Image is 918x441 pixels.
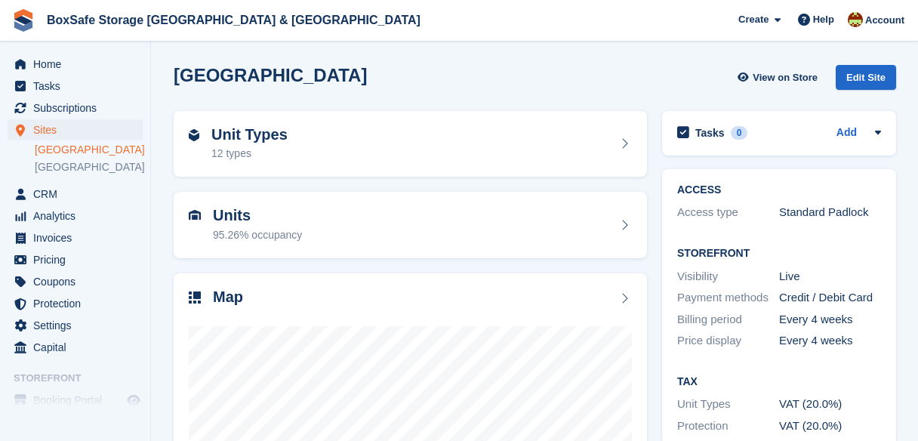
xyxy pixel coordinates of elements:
span: Analytics [33,205,124,227]
div: Price display [677,332,779,350]
div: 12 types [211,146,288,162]
h2: Unit Types [211,126,288,143]
h2: Storefront [677,248,881,260]
span: Home [33,54,124,75]
a: View on Store [735,65,824,90]
span: Account [865,13,904,28]
div: Payment methods [677,289,779,307]
a: menu [8,390,143,411]
div: 95.26% occupancy [213,227,302,243]
div: VAT (20.0%) [779,396,881,413]
h2: Tax [677,376,881,388]
span: View on Store [753,70,818,85]
span: Capital [33,337,124,358]
div: Access type [677,204,779,221]
a: menu [8,97,143,119]
img: stora-icon-8386f47178a22dfd0bd8f6a31ec36ba5ce8667c1dd55bd0f319d3a0aa187defe.svg [12,9,35,32]
a: menu [8,293,143,314]
a: menu [8,119,143,140]
a: Units 95.26% occupancy [174,192,647,258]
img: unit-type-icn-2b2737a686de81e16bb02015468b77c625bbabd49415b5ef34ead5e3b44a266d.svg [189,129,199,141]
a: Edit Site [836,65,896,96]
a: [GEOGRAPHIC_DATA] [35,143,143,157]
span: Tasks [33,76,124,97]
a: menu [8,271,143,292]
div: Edit Site [836,65,896,90]
div: Visibility [677,268,779,285]
a: menu [8,183,143,205]
img: map-icn-33ee37083ee616e46c38cad1a60f524a97daa1e2b2c8c0bc3eb3415660979fc1.svg [189,291,201,304]
span: Create [738,12,769,27]
span: Protection [33,293,124,314]
div: Credit / Debit Card [779,289,881,307]
a: menu [8,337,143,358]
span: Subscriptions [33,97,124,119]
div: 0 [731,126,748,140]
div: Billing period [677,311,779,328]
a: menu [8,54,143,75]
span: CRM [33,183,124,205]
span: Storefront [14,371,150,386]
span: Booking Portal [33,390,124,411]
img: unit-icn-7be61d7bf1b0ce9d3e12c5938cc71ed9869f7b940bace4675aadf7bd6d80202e.svg [189,210,201,220]
div: Protection [677,418,779,435]
h2: ACCESS [677,184,881,196]
span: Pricing [33,249,124,270]
a: Add [836,125,857,142]
span: Settings [33,315,124,336]
a: menu [8,76,143,97]
div: Every 4 weeks [779,311,881,328]
h2: Map [213,288,243,306]
div: Live [779,268,881,285]
a: menu [8,227,143,248]
img: Kim [848,12,863,27]
div: Standard Padlock [779,204,881,221]
a: Preview store [125,391,143,409]
a: [GEOGRAPHIC_DATA] [35,160,143,174]
div: Unit Types [677,396,779,413]
a: BoxSafe Storage [GEOGRAPHIC_DATA] & [GEOGRAPHIC_DATA] [41,8,427,32]
div: VAT (20.0%) [779,418,881,435]
h2: Units [213,207,302,224]
h2: [GEOGRAPHIC_DATA] [174,65,367,85]
a: Unit Types 12 types [174,111,647,177]
span: Help [813,12,834,27]
span: Invoices [33,227,124,248]
h2: Tasks [695,126,725,140]
span: Coupons [33,271,124,292]
a: menu [8,315,143,336]
a: menu [8,249,143,270]
div: Every 4 weeks [779,332,881,350]
span: Sites [33,119,124,140]
a: menu [8,205,143,227]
